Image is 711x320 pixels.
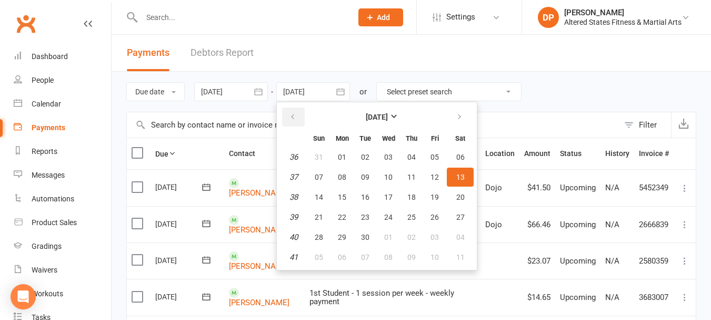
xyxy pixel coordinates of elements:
[308,148,330,167] button: 31
[127,47,169,58] span: Payments
[315,173,323,181] span: 07
[308,168,330,187] button: 07
[359,85,367,98] div: or
[430,153,439,161] span: 05
[338,173,346,181] span: 08
[430,193,439,201] span: 19
[338,253,346,261] span: 06
[354,148,376,167] button: 02
[14,45,111,69] a: Dashboard
[605,293,619,302] span: N/A
[456,233,465,241] span: 04
[338,213,346,221] span: 22
[377,228,399,247] button: 01
[634,169,674,206] td: 5452349
[407,213,416,221] span: 25
[155,179,204,195] div: [DATE]
[14,187,111,211] a: Automations
[354,248,376,267] button: 07
[14,140,111,163] a: Reports
[456,153,465,161] span: 06
[634,138,674,169] th: Invoice #
[407,253,416,261] span: 09
[308,208,330,227] button: 21
[331,188,353,207] button: 15
[400,208,423,227] button: 25
[456,173,465,181] span: 13
[308,188,330,207] button: 14
[447,228,474,247] button: 04
[384,253,393,261] span: 08
[555,138,600,169] th: Status
[14,92,111,116] a: Calendar
[229,225,289,234] a: [PERSON_NAME]
[519,138,555,169] th: Amount
[315,153,323,161] span: 31
[619,112,671,138] button: Filter
[229,261,289,271] a: [PERSON_NAME]
[407,233,416,241] span: 02
[480,169,519,206] td: Dojo
[447,168,474,187] button: 13
[361,213,369,221] span: 23
[400,248,423,267] button: 09
[377,248,399,267] button: 08
[564,8,682,17] div: [PERSON_NAME]
[455,134,465,142] small: Saturday
[456,253,465,261] span: 11
[229,188,289,198] a: [PERSON_NAME]
[538,7,559,28] div: DP
[224,138,305,169] th: Contact
[14,258,111,282] a: Waivers
[424,188,446,207] button: 19
[400,188,423,207] button: 18
[289,172,298,182] em: 37
[361,233,369,241] span: 30
[519,279,555,315] td: $14.65
[331,208,353,227] button: 22
[289,232,298,242] em: 40
[560,220,596,229] span: Upcoming
[634,243,674,279] td: 2580359
[377,188,399,207] button: 17
[338,233,346,241] span: 29
[377,13,390,22] span: Add
[336,134,349,142] small: Monday
[361,193,369,201] span: 16
[338,193,346,201] span: 15
[384,233,393,241] span: 01
[605,256,619,266] span: N/A
[32,147,57,156] div: Reports
[151,138,224,169] th: Due
[14,282,111,306] a: Workouts
[384,153,393,161] span: 03
[331,228,353,247] button: 29
[315,193,323,201] span: 14
[289,212,298,222] em: 39
[315,213,323,221] span: 21
[14,211,111,235] a: Product Sales
[377,168,399,187] button: 10
[32,100,61,108] div: Calendar
[14,235,111,258] a: Gradings
[354,228,376,247] button: 30
[430,253,439,261] span: 10
[519,206,555,243] td: $66.46
[384,173,393,181] span: 10
[32,289,63,298] div: Workouts
[11,284,36,309] div: Open Intercom Messenger
[361,153,369,161] span: 02
[32,266,57,274] div: Waivers
[634,279,674,315] td: 3683007
[155,216,204,232] div: [DATE]
[14,163,111,187] a: Messages
[366,113,388,121] strong: [DATE]
[480,138,519,169] th: Location
[127,112,619,138] input: Search by contact name or invoice number
[519,169,555,206] td: $41.50
[400,168,423,187] button: 11
[377,148,399,167] button: 03
[354,208,376,227] button: 23
[430,233,439,241] span: 03
[456,213,465,221] span: 27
